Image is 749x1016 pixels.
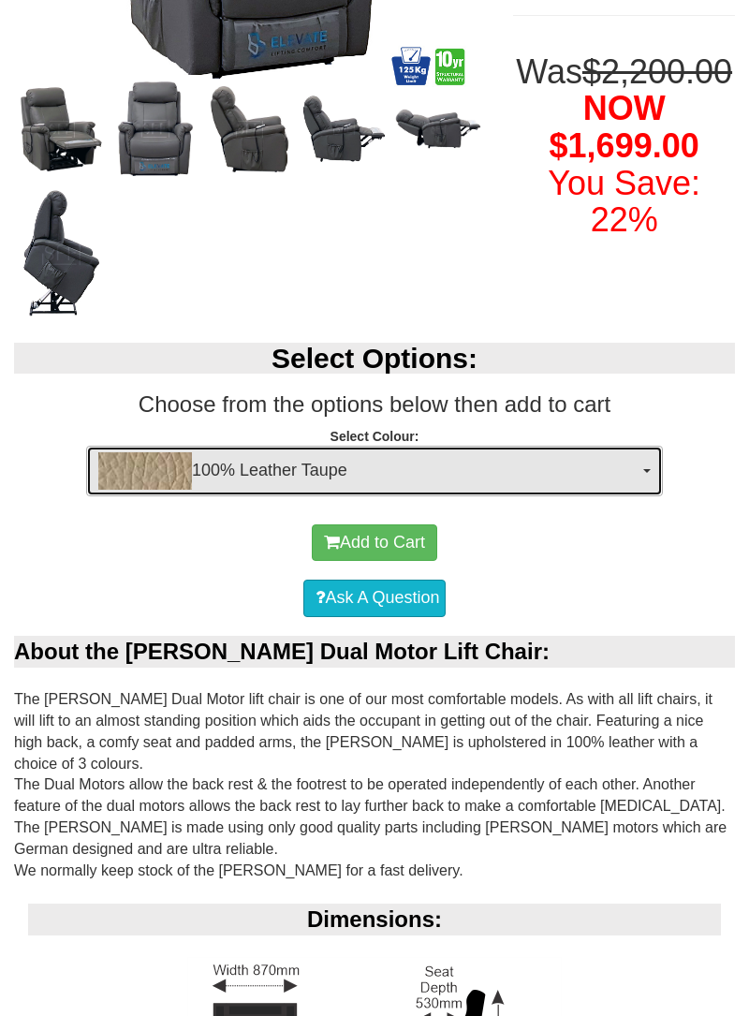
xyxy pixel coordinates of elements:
del: $2,200.00 [582,52,732,91]
div: About the [PERSON_NAME] Dual Motor Lift Chair: [14,636,735,668]
img: 100% Leather Taupe [98,452,192,490]
font: You Save: 22% [548,164,700,240]
h1: Was [513,53,735,239]
span: 100% Leather Taupe [98,452,639,490]
button: Add to Cart [312,524,437,562]
h3: Choose from the options below then add to cart [14,392,735,417]
span: NOW $1,699.00 [550,89,699,165]
button: 100% Leather Taupe100% Leather Taupe [86,446,663,496]
b: Select Options: [272,343,477,374]
div: Dimensions: [28,904,721,935]
a: Ask A Question [303,580,445,617]
strong: Select Colour: [330,429,419,444]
